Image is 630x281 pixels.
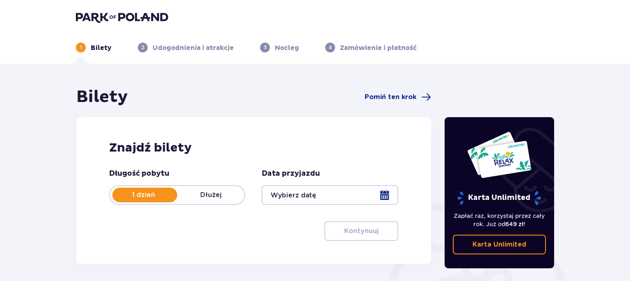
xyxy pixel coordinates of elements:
[329,44,332,51] p: 4
[453,235,546,254] a: Karta Unlimited
[365,93,416,102] span: Pomiń ten krok
[453,212,546,228] p: Zapłać raz, korzystaj przez cały rok. Już od !
[76,87,128,107] h1: Bilety
[472,240,526,249] p: Karta Unlimited
[109,169,169,179] p: Długość pobytu
[262,169,320,179] p: Data przyjazdu
[457,191,542,205] p: Karta Unlimited
[275,43,299,52] p: Nocleg
[153,43,234,52] p: Udogodnienia i atrakcje
[340,43,417,52] p: Zamówienie i płatność
[505,221,524,227] span: 649 zł
[365,92,431,102] a: Pomiń ten krok
[76,11,168,23] img: Park of Poland logo
[110,190,177,199] p: 1 dzień
[142,44,144,51] p: 2
[91,43,112,52] p: Bilety
[264,44,267,51] p: 3
[80,44,82,51] p: 1
[324,221,398,241] button: Kontynuuj
[177,190,244,199] p: Dłużej
[344,227,379,236] p: Kontynuuj
[109,140,398,156] h2: Znajdź bilety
